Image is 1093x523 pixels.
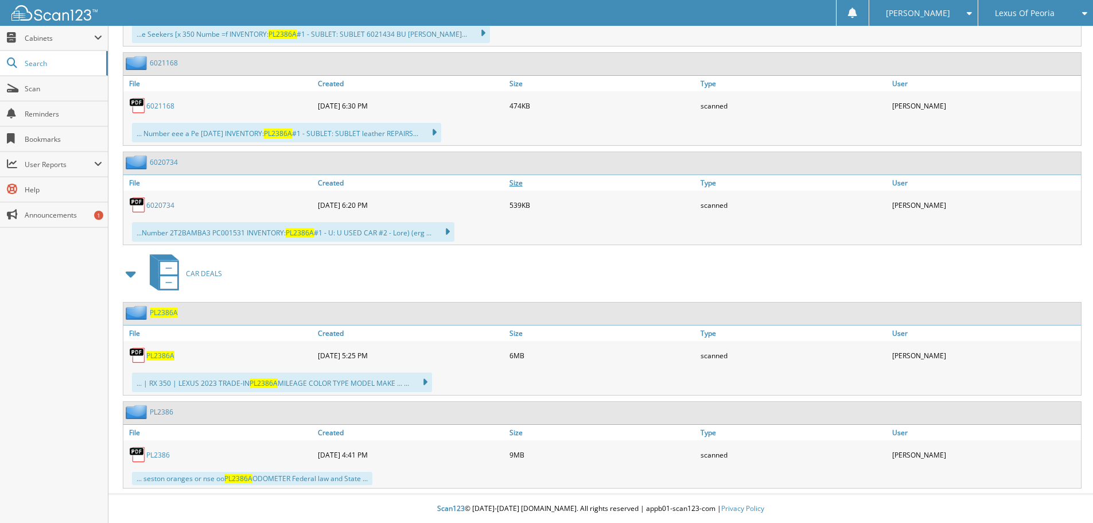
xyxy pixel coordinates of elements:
[889,193,1081,216] div: [PERSON_NAME]
[437,503,465,513] span: Scan123
[507,76,698,91] a: Size
[269,29,297,39] span: PL2386A
[315,94,507,117] div: [DATE] 6:30 PM
[315,175,507,191] a: Created
[25,185,102,195] span: Help
[150,407,173,417] a: PL2386
[186,269,222,278] span: CAR DEALS
[286,228,314,238] span: PL2386A
[889,76,1081,91] a: User
[126,56,150,70] img: folder2.png
[25,134,102,144] span: Bookmarks
[250,378,278,388] span: PL2386A
[25,160,94,169] span: User Reports
[698,326,889,341] a: Type
[315,193,507,216] div: [DATE] 6:20 PM
[315,443,507,466] div: [DATE] 4:41 PM
[132,222,454,242] div: ...Number 2T2BAMBA3 PC001531 INVENTORY: #1 - U: U USED CAR #2 - Lore) (erg ...
[698,94,889,117] div: scanned
[25,84,102,94] span: Scan
[126,305,150,320] img: folder2.png
[132,373,432,392] div: ... | RX 350 | LEXUS 2023 TRADE-IN MILEAGE COLOR TYPE MODEL MAKE ... ...
[129,446,146,463] img: PDF.png
[123,76,315,91] a: File
[132,24,490,43] div: ...e Seekers [x 350 Numbe =f INVENTORY: #1 - SUBLET: SUBLET 6021434 BU [PERSON_NAME]...
[698,443,889,466] div: scanned
[995,10,1055,17] span: Lexus Of Peoria
[889,344,1081,367] div: [PERSON_NAME]
[698,344,889,367] div: scanned
[108,495,1093,523] div: © [DATE]-[DATE] [DOMAIN_NAME]. All rights reserved | appb01-scan123-com |
[150,157,178,167] a: 6020734
[123,175,315,191] a: File
[150,308,178,317] a: PL2386A
[132,472,372,485] div: ... seston oranges or nse oo ODOMETER Federal law and State ...
[315,326,507,341] a: Created
[94,211,103,220] div: 1
[123,326,315,341] a: File
[698,175,889,191] a: Type
[886,10,950,17] span: [PERSON_NAME]
[129,196,146,214] img: PDF.png
[507,175,698,191] a: Size
[507,443,698,466] div: 9MB
[889,326,1081,341] a: User
[889,443,1081,466] div: [PERSON_NAME]
[126,155,150,169] img: folder2.png
[889,425,1081,440] a: User
[507,94,698,117] div: 474KB
[698,193,889,216] div: scanned
[25,33,94,43] span: Cabinets
[146,351,174,361] a: PL2386A
[132,123,441,142] div: ... Number eee a Pe [DATE] INVENTORY: #1 - SUBLET: SUBLET leather REPAIRS...
[507,344,698,367] div: 6MB
[25,59,100,68] span: Search
[721,503,764,513] a: Privacy Policy
[698,425,889,440] a: Type
[264,129,292,138] span: PL2386A
[143,251,222,296] a: CAR DEALS
[129,97,146,114] img: PDF.png
[224,474,252,483] span: PL2386A
[889,94,1081,117] div: [PERSON_NAME]
[507,425,698,440] a: Size
[507,326,698,341] a: Size
[889,175,1081,191] a: User
[315,344,507,367] div: [DATE] 5:25 PM
[25,210,102,220] span: Announcements
[123,425,315,440] a: File
[11,5,98,21] img: scan123-logo-white.svg
[129,347,146,364] img: PDF.png
[126,405,150,419] img: folder2.png
[698,76,889,91] a: Type
[146,101,174,111] a: 6021168
[146,200,174,210] a: 6020734
[315,425,507,440] a: Created
[315,76,507,91] a: Created
[150,58,178,68] a: 6021168
[25,109,102,119] span: Reminders
[146,450,170,460] a: PL2386
[507,193,698,216] div: 539KB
